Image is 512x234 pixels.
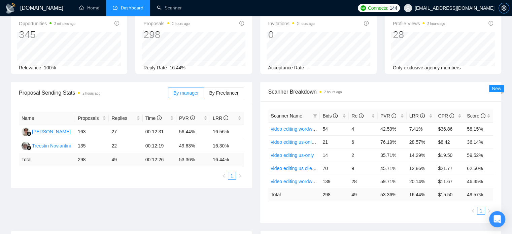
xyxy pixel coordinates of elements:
td: 298 [320,188,349,201]
span: Scanner Breakdown [268,88,493,96]
td: 56.44% [176,125,210,139]
td: 00:12:26 [143,153,176,166]
span: info-circle [488,21,493,26]
span: By Freelancer [209,90,238,96]
span: info-circle [239,21,244,26]
span: Opportunities [19,20,75,28]
button: left [220,172,228,180]
td: 22 [109,139,142,153]
td: 00:12:19 [143,139,176,153]
li: Previous Page [469,207,477,215]
td: $19.50 [435,148,464,162]
td: 49 [349,188,378,201]
li: 1 [477,207,485,215]
li: 1 [228,172,236,180]
td: 59.71% [378,175,407,188]
td: 46.35% [464,175,493,188]
span: right [487,209,491,213]
td: 7.41% [407,122,436,135]
span: LRR [409,113,425,119]
span: filter [312,111,318,121]
td: $36.86 [435,122,464,135]
td: 00:12:31 [143,125,176,139]
div: Treestin Noviantini [32,142,71,149]
td: 12.86% [407,162,436,175]
span: info-circle [333,113,338,118]
span: Proposal Sending Stats [19,89,168,97]
td: 20.14% [407,175,436,188]
th: Proposals [75,112,109,125]
td: 16.44 % [407,188,436,201]
td: 21 [320,135,349,148]
td: Total [19,153,75,166]
button: setting [499,3,509,13]
span: Connects: [368,4,388,12]
span: PVR [380,113,396,119]
button: left [469,207,477,215]
span: PVR [179,115,195,121]
td: 42.59% [378,122,407,135]
a: video editing wordwide + new clients [271,179,347,184]
td: 45.71% [378,162,407,175]
img: RG [22,128,30,136]
span: info-circle [114,21,119,26]
td: 53.36 % [176,153,210,166]
li: Next Page [485,207,493,215]
td: 76.19% [378,135,407,148]
img: gigradar-bm.png [27,131,31,136]
span: Relevance [19,65,41,70]
span: user [406,6,410,10]
td: 16.30% [210,139,244,153]
span: dashboard [113,5,117,10]
span: By manager [173,90,199,96]
div: 0 [268,28,315,41]
span: New [492,86,501,91]
li: Next Page [236,172,244,180]
li: Previous Page [220,172,228,180]
td: 49.57 % [464,188,493,201]
img: gigradar-bm.png [27,145,31,150]
span: 16.44% [170,65,185,70]
time: 2 minutes ago [54,22,75,26]
a: TNTreestin Noviantini [22,143,71,148]
td: 54 [320,122,349,135]
td: $8.42 [435,135,464,148]
a: video editing us clients [271,166,318,171]
time: 2 hours ago [172,22,190,26]
td: 35.71% [378,148,407,162]
td: 9 [349,162,378,175]
span: Score [467,113,485,119]
span: Scanner Name [271,113,302,119]
a: video editing wordwide [271,126,319,132]
span: Bids [322,113,338,119]
span: Profile Views [393,20,445,28]
a: setting [499,5,509,11]
td: 53.36 % [378,188,407,201]
td: 70 [320,162,349,175]
span: info-circle [420,113,425,118]
time: 2 hours ago [324,90,342,94]
a: 1 [228,172,236,179]
a: RG[PERSON_NAME] [22,129,71,134]
td: 163 [75,125,109,139]
td: 14 [320,148,349,162]
a: homeHome [79,5,99,11]
div: 298 [143,28,190,41]
button: right [485,207,493,215]
td: 2 [349,148,378,162]
div: Open Intercom Messenger [489,211,505,227]
span: Proposals [78,114,101,122]
td: $11.67 [435,175,464,188]
span: info-circle [157,115,162,120]
td: 28.57% [407,135,436,148]
td: 4 [349,122,378,135]
td: 58.15% [464,122,493,135]
span: Dashboard [121,5,143,11]
time: 2 hours ago [82,92,100,95]
button: right [236,172,244,180]
span: info-circle [224,115,228,120]
td: 139 [320,175,349,188]
span: info-circle [190,115,195,120]
span: Acceptance Rate [268,65,304,70]
span: Proposals [143,20,190,28]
